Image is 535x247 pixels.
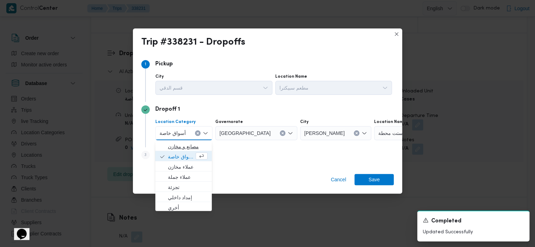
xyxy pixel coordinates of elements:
button: عملاء جملة [155,171,212,181]
div: Trip #338231 - Dropoffs [141,37,245,48]
label: Location Name [275,74,307,79]
span: إمداد داخلي [168,193,208,201]
p: Pickup [155,60,173,69]
label: Governorate [215,119,243,125]
span: عملاء جملة [168,173,208,181]
iframe: chat widget [7,219,29,240]
button: Open list of options [382,85,388,91]
span: 3 [144,153,147,157]
span: عملاء مخازن [168,162,208,171]
button: أخري [155,202,212,212]
button: مصانع و مخازن [155,141,212,151]
button: Open list of options [361,130,367,136]
button: أسواق خاصة [155,151,212,161]
span: Completed [431,217,461,226]
button: Open list of options [287,130,293,136]
button: Save [354,174,394,185]
span: [PERSON_NAME] [304,129,345,137]
span: Cancel [331,175,346,184]
span: [GEOGRAPHIC_DATA] [219,129,271,137]
p: Dropoff 1 [155,105,180,114]
span: تجزئة [168,183,208,191]
svg: Step 2 is complete [143,108,148,112]
button: عملاء مخازن [155,161,212,171]
label: City [155,74,164,79]
span: مطعم سبيكترا [279,84,309,91]
button: Closes this modal window [392,30,401,38]
span: تستت محطة [378,129,404,137]
button: Clear input [195,130,201,136]
span: أسواق خاصة [160,129,186,137]
label: Location Category [155,119,196,125]
span: Save [368,174,380,185]
span: أخري [168,203,208,212]
button: Clear input [280,130,285,136]
label: Location Name [374,119,406,125]
button: Clear input [354,130,359,136]
button: Close list of options [203,130,208,136]
button: إمداد داخلي [155,191,212,202]
span: أسواق خاصة [168,152,194,161]
p: Updated Successfully [423,228,524,236]
button: Cancel [328,174,349,185]
div: Notification [423,217,524,226]
button: Open list of options [263,85,268,91]
button: تجزئة [155,181,212,191]
span: مصانع و مخازن [168,142,208,150]
label: City [300,119,309,125]
span: قسم الدقي [160,84,183,91]
span: 1 [145,62,146,66]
